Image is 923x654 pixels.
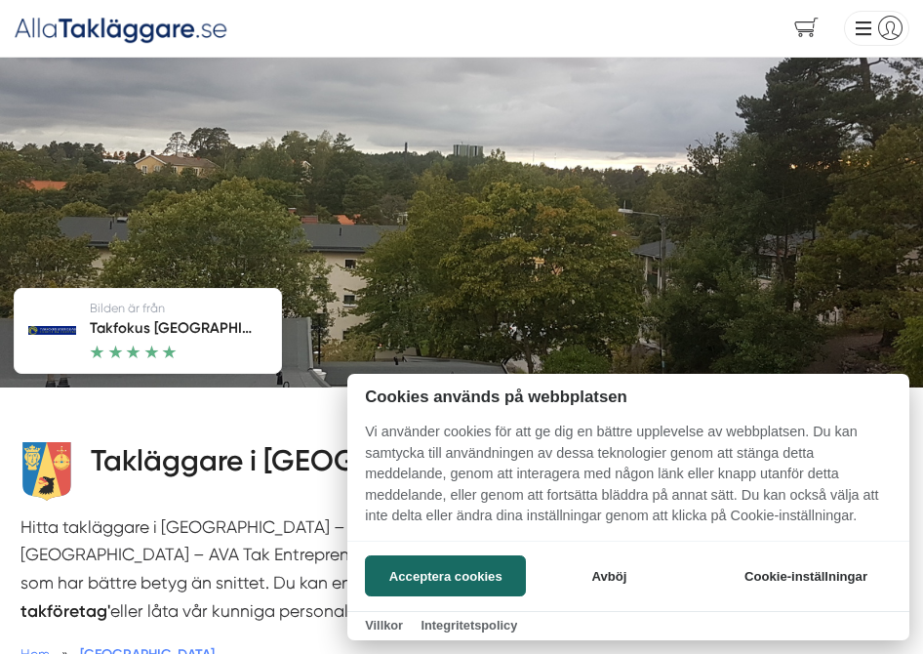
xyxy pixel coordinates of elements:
[365,555,526,596] button: Acceptera cookies
[532,555,688,596] button: Avböj
[421,618,517,633] a: Integritetspolicy
[365,618,403,633] a: Villkor
[347,422,909,541] p: Vi använder cookies för att ge dig en bättre upplevelse av webbplatsen. Du kan samtycka till anvä...
[720,555,891,596] button: Cookie-inställningar
[347,388,909,406] h2: Cookies används på webbplatsen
